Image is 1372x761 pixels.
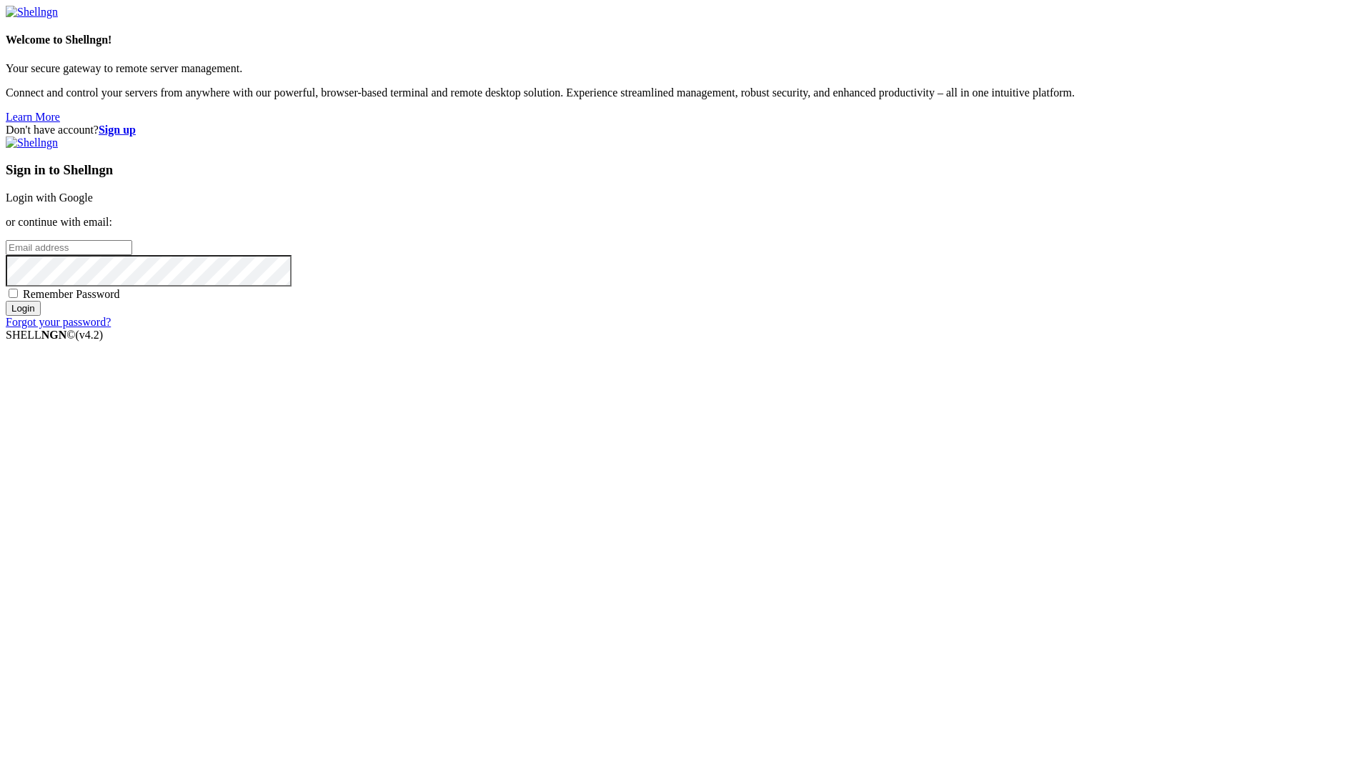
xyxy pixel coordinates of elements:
span: SHELL © [6,329,103,341]
input: Remember Password [9,289,18,298]
a: Learn More [6,111,60,123]
h4: Welcome to Shellngn! [6,34,1366,46]
p: Your secure gateway to remote server management. [6,62,1366,75]
a: Forgot your password? [6,316,111,328]
a: Login with Google [6,192,93,204]
span: 4.2.0 [76,329,104,341]
p: Connect and control your servers from anywhere with our powerful, browser-based terminal and remo... [6,86,1366,99]
input: Login [6,301,41,316]
p: or continue with email: [6,216,1366,229]
img: Shellngn [6,136,58,149]
b: NGN [41,329,67,341]
span: Remember Password [23,288,120,300]
img: Shellngn [6,6,58,19]
h3: Sign in to Shellngn [6,162,1366,178]
div: Don't have account? [6,124,1366,136]
a: Sign up [99,124,136,136]
input: Email address [6,240,132,255]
